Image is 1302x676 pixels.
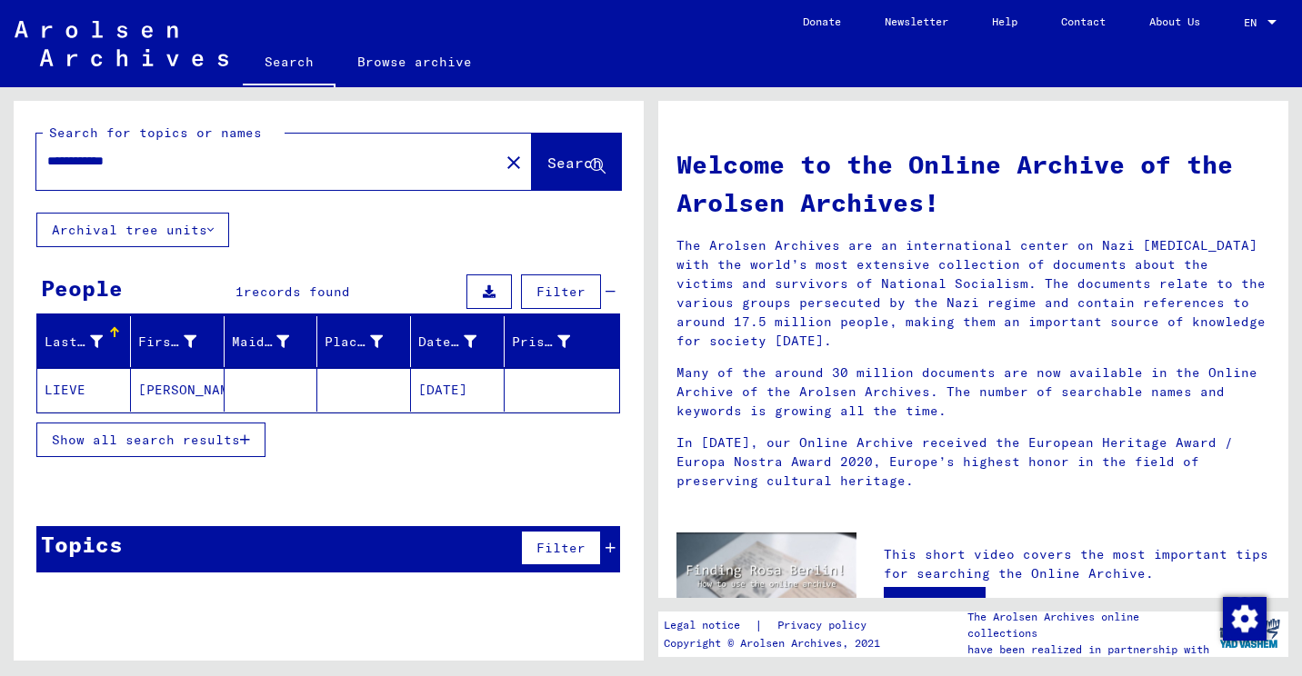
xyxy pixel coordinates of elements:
div: Prisoner # [512,333,570,352]
span: Filter [536,540,586,556]
button: Show all search results [36,422,265,457]
img: Change consent [1223,597,1267,641]
p: This short video covers the most important tips for searching the Online Archive. [884,545,1270,583]
div: Topics [41,528,123,561]
div: Last Name [45,333,103,352]
span: Filter [536,283,586,300]
div: Date of Birth [418,327,504,356]
button: Search [532,134,621,190]
button: Filter [521,531,601,565]
mat-header-cell: First Name [131,316,225,367]
img: Arolsen_neg.svg [15,21,228,66]
span: Show all search results [52,432,240,448]
div: Last Name [45,327,130,356]
div: First Name [138,327,224,356]
span: EN [1244,16,1264,29]
a: Search [243,40,336,87]
span: Search [547,154,602,172]
mat-cell: [DATE] [411,368,505,412]
div: Maiden Name [232,327,317,356]
div: Change consent [1222,596,1266,640]
mat-header-cell: Prisoner # [505,316,619,367]
mat-icon: close [503,152,525,174]
p: The Arolsen Archives are an international center on Nazi [MEDICAL_DATA] with the world’s most ext... [676,236,1270,351]
h1: Welcome to the Online Archive of the Arolsen Archives! [676,145,1270,222]
span: records found [244,283,350,300]
div: Date of Birth [418,333,476,352]
mat-header-cell: Last Name [37,316,131,367]
p: In [DATE], our Online Archive received the European Heritage Award / Europa Nostra Award 2020, Eu... [676,433,1270,491]
div: Place of Birth [325,327,410,356]
img: video.jpg [676,532,856,631]
mat-cell: LIEVE [37,368,131,412]
div: Prisoner # [512,327,597,356]
p: The Arolsen Archives online collections [967,609,1209,641]
mat-label: Search for topics or names [49,124,262,141]
img: yv_logo.png [1216,611,1284,656]
div: First Name [138,333,196,352]
mat-header-cell: Maiden Name [225,316,318,367]
p: Many of the around 30 million documents are now available in the Online Archive of the Arolsen Ar... [676,363,1270,421]
mat-cell: [PERSON_NAME] [131,368,225,412]
a: Open video [884,587,986,623]
div: People [41,272,123,304]
button: Clear [496,144,532,180]
button: Filter [521,274,601,309]
a: Privacy policy [763,616,888,635]
mat-header-cell: Date of Birth [411,316,505,367]
a: Legal notice [664,616,755,635]
a: Browse archive [336,40,494,84]
button: Archival tree units [36,213,229,247]
div: Place of Birth [325,333,383,352]
div: | [664,616,888,635]
p: Copyright © Arolsen Archives, 2021 [664,635,888,651]
mat-header-cell: Place of Birth [317,316,411,367]
span: 1 [235,283,244,300]
p: have been realized in partnership with [967,641,1209,658]
div: Maiden Name [232,333,290,352]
